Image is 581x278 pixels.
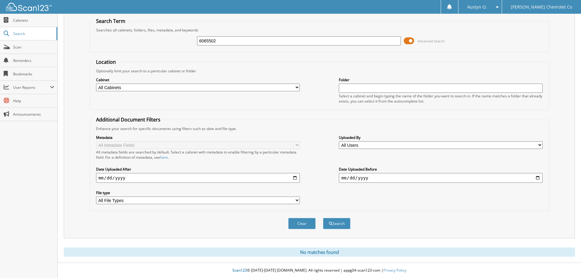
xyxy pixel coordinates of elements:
span: Reminders [13,58,54,63]
span: Bookmarks [13,71,54,77]
iframe: Chat Widget [551,249,581,278]
div: Optionally limit your search to a particular cabinet or folder [93,68,546,74]
div: Searches all cabinets, folders, files, metadata, and keywords [93,27,546,33]
label: Folder [339,77,543,82]
div: All metadata fields are searched by default. Select a cabinet with metadata to enable filtering b... [96,150,300,160]
span: [PERSON_NAME] Chevrolet Co [511,5,572,9]
span: Austyn O. [467,5,487,9]
span: Scan [13,45,54,50]
label: Cabinet [96,77,300,82]
div: © [DATE]-[DATE] [DOMAIN_NAME]. All rights reserved | appg04-scan123-com | [58,263,581,278]
div: Enhance your search for specific documents using filters such as date and file type. [93,126,546,131]
label: File type [96,190,300,195]
input: end [339,173,543,183]
a: here [160,155,168,160]
a: Privacy Policy [383,268,406,273]
legend: Additional Document Filters [93,116,163,123]
label: Date Uploaded Before [339,167,543,172]
span: Search [13,31,53,36]
button: Clear [288,218,316,229]
span: User Reports [13,85,50,90]
legend: Search Term [93,18,128,24]
span: Cabinets [13,18,54,23]
button: Search [323,218,350,229]
div: Select a cabinet and begin typing the name of the folder you want to search in. If the name match... [339,93,543,104]
span: Announcements [13,112,54,117]
span: Advanced Search [418,39,445,43]
span: Help [13,98,54,103]
img: scan123-logo-white.svg [6,3,52,11]
span: Scan123 [232,268,247,273]
input: start [96,173,300,183]
label: Uploaded By [339,135,543,140]
div: No matches found [64,247,575,257]
legend: Location [93,59,119,65]
label: Date Uploaded After [96,167,300,172]
label: Metadata [96,135,300,140]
